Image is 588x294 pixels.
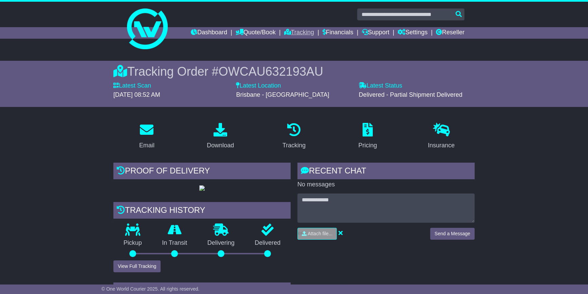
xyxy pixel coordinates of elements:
[362,27,389,39] a: Support
[436,27,464,39] a: Reseller
[113,91,160,98] span: [DATE] 08:52 AM
[191,27,227,39] a: Dashboard
[323,27,353,39] a: Financials
[282,141,306,150] div: Tracking
[236,91,329,98] span: Brisbane - [GEOGRAPHIC_DATA]
[219,65,323,78] span: OWCAU632193AU
[113,202,291,220] div: Tracking history
[207,141,234,150] div: Download
[359,82,402,90] label: Latest Status
[102,286,200,292] span: © One World Courier 2025. All rights reserved.
[428,141,455,150] div: Insurance
[139,141,154,150] div: Email
[152,239,198,247] p: In Transit
[135,121,159,152] a: Email
[284,27,314,39] a: Tracking
[278,121,310,152] a: Tracking
[113,64,475,79] div: Tracking Order #
[297,163,475,181] div: RECENT CHAT
[297,181,475,188] p: No messages
[197,239,245,247] p: Delivering
[245,239,291,247] p: Delivered
[113,163,291,181] div: Proof of Delivery
[113,260,161,272] button: View Full Tracking
[430,228,475,240] button: Send a Message
[113,239,152,247] p: Pickup
[199,185,205,191] img: GetPodImage
[423,121,459,152] a: Insurance
[236,27,276,39] a: Quote/Book
[358,141,377,150] div: Pricing
[202,121,238,152] a: Download
[359,91,462,98] span: Delivered - Partial Shipment Delivered
[354,121,381,152] a: Pricing
[236,82,281,90] label: Latest Location
[113,82,151,90] label: Latest Scan
[398,27,427,39] a: Settings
